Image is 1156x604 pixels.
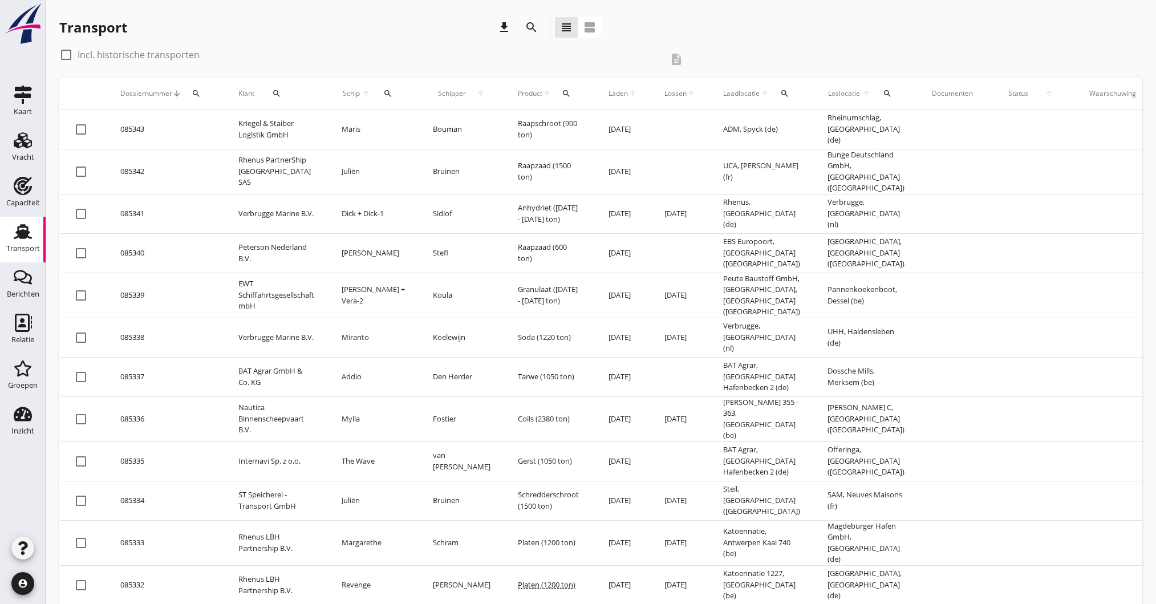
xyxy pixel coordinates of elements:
[814,357,918,396] td: Dossche Mills, Merksem (be)
[8,382,38,389] div: Groepen
[595,233,651,273] td: [DATE]
[595,194,651,233] td: [DATE]
[14,108,32,115] div: Kaart
[814,441,918,481] td: Offeringa, [GEOGRAPHIC_DATA] ([GEOGRAPHIC_DATA])
[419,481,504,520] td: Bruinen
[609,88,628,99] span: Laden
[225,520,328,565] td: Rhenus LBH Partnership B.V.
[433,88,471,99] span: Schipper
[419,520,504,565] td: Schram
[883,89,892,98] i: search
[814,520,918,565] td: Magdeburger Hafen GmbH, [GEOGRAPHIC_DATA] (de)
[814,233,918,273] td: [GEOGRAPHIC_DATA], [GEOGRAPHIC_DATA] ([GEOGRAPHIC_DATA])
[595,520,651,565] td: [DATE]
[780,89,789,98] i: search
[328,441,419,481] td: The Wave
[595,357,651,396] td: [DATE]
[760,89,770,98] i: arrow_upward
[328,273,419,318] td: [PERSON_NAME] + Vera-2
[709,520,814,565] td: Katoennatie, Antwerpen Kaai 740 (be)
[419,441,504,481] td: van [PERSON_NAME]
[595,318,651,357] td: [DATE]
[11,427,34,435] div: Inzicht
[504,194,595,233] td: Anhydriet ([DATE] - [DATE] ton)
[328,357,419,396] td: Addio
[595,441,651,481] td: [DATE]
[342,88,361,99] span: Schip
[11,572,34,595] i: account_circle
[651,194,709,233] td: [DATE]
[709,481,814,520] td: Steil, [GEOGRAPHIC_DATA] ([GEOGRAPHIC_DATA])
[328,318,419,357] td: Miranto
[709,318,814,357] td: Verbrugge, [GEOGRAPHIC_DATA] (nl)
[709,357,814,396] td: BAT Agrar, [GEOGRAPHIC_DATA] Hafenbecken 2 (de)
[328,149,419,194] td: Juliën
[504,481,595,520] td: Schredderschroot (1500 ton)
[120,456,211,467] div: 085335
[504,441,595,481] td: Gerst (1050 ton)
[238,80,314,107] div: Klant
[225,273,328,318] td: EWT Schiffahrtsgesellschaft mbH
[814,149,918,194] td: Bunge Deutschland GmbH, [GEOGRAPHIC_DATA] ([GEOGRAPHIC_DATA])
[583,21,597,34] i: view_agenda
[225,357,328,396] td: BAT Agrar GmbH & Co. KG
[595,396,651,441] td: [DATE]
[504,233,595,273] td: Raapzaad (600 ton)
[709,110,814,149] td: ADM, Spyck (de)
[328,233,419,273] td: [PERSON_NAME]
[419,194,504,233] td: Sidlof
[1089,88,1136,99] div: Waarschuwing
[120,166,211,177] div: 085342
[419,233,504,273] td: Stefl
[120,579,211,591] div: 085332
[120,537,211,549] div: 085333
[1037,89,1062,98] i: arrow_upward
[328,520,419,565] td: Margarethe
[504,396,595,441] td: Coils (2380 ton)
[861,89,872,98] i: arrow_upward
[814,481,918,520] td: SAM, Neuves Maisons (fr)
[709,396,814,441] td: [PERSON_NAME] 355 - 363, [GEOGRAPHIC_DATA] (be)
[709,273,814,318] td: Peute Baustoff GmbH, [GEOGRAPHIC_DATA], [GEOGRAPHIC_DATA] ([GEOGRAPHIC_DATA])
[595,149,651,194] td: [DATE]
[709,194,814,233] td: Rhenus, [GEOGRAPHIC_DATA] (de)
[814,396,918,441] td: [PERSON_NAME] C, [GEOGRAPHIC_DATA] ([GEOGRAPHIC_DATA])
[272,89,281,98] i: search
[328,481,419,520] td: Juliën
[120,495,211,506] div: 085334
[664,88,687,99] span: Lossen
[814,110,918,149] td: Rheinumschlag, [GEOGRAPHIC_DATA] (de)
[562,89,571,98] i: search
[723,88,760,99] span: Laadlocatie
[419,110,504,149] td: Bouman
[504,318,595,357] td: Soda (1220 ton)
[225,396,328,441] td: Nautica Binnenscheepvaart B.V.
[7,290,39,298] div: Berichten
[225,149,328,194] td: Rhenus PartnerShip [GEOGRAPHIC_DATA] SAS
[559,21,573,34] i: view_headline
[595,481,651,520] td: [DATE]
[225,194,328,233] td: Verbrugge Marine B.V.
[504,357,595,396] td: Tarwe (1050 ton)
[120,248,211,259] div: 085340
[419,318,504,357] td: Koelewijn
[120,208,211,220] div: 085341
[328,194,419,233] td: Dick + Dick-1
[651,520,709,565] td: [DATE]
[651,318,709,357] td: [DATE]
[6,199,40,206] div: Capaciteit
[419,149,504,194] td: Bruinen
[828,88,861,99] span: Loslocatie
[328,396,419,441] td: Mylla
[225,233,328,273] td: Peterson Nederland B.V.
[328,110,419,149] td: Maris
[709,149,814,194] td: UCA, [PERSON_NAME] (fr)
[225,481,328,520] td: ST Speicherei - Transport GmbH
[814,194,918,233] td: Verbrugge, [GEOGRAPHIC_DATA] (nl)
[361,89,372,98] i: arrow_upward
[383,89,392,98] i: search
[542,89,551,98] i: arrow_upward
[225,441,328,481] td: Internavi Sp. z o.o.
[12,153,34,161] div: Vracht
[1000,88,1037,99] span: Status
